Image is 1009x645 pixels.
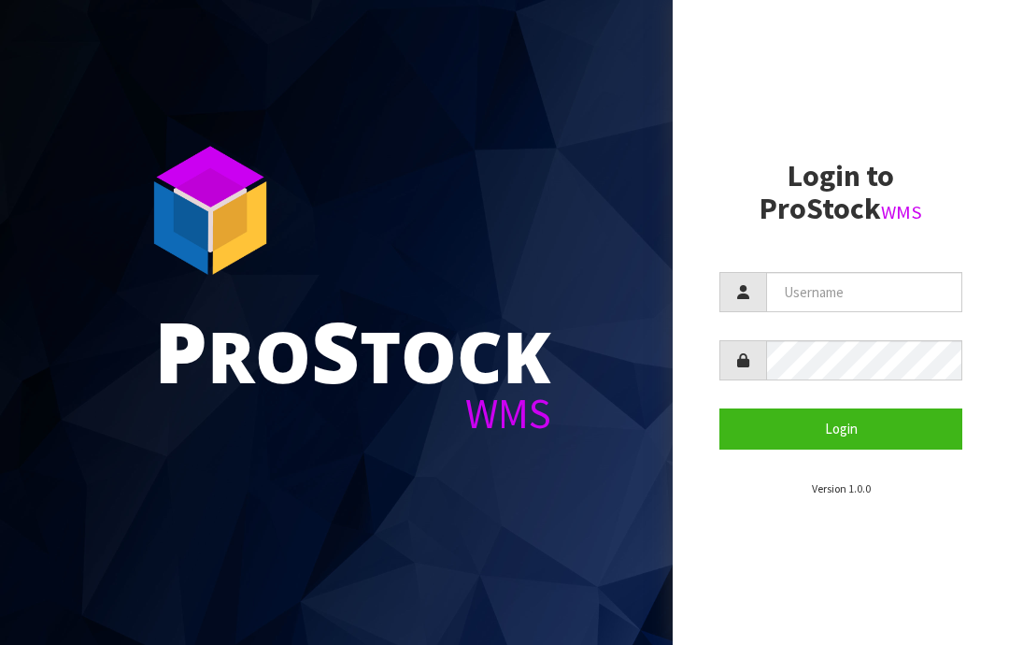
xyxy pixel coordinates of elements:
div: WMS [154,393,551,435]
input: Username [766,272,962,312]
span: P [154,294,207,408]
button: Login [719,408,962,449]
span: S [311,294,360,408]
h2: Login to ProStock [719,160,962,225]
small: WMS [881,200,922,224]
div: ro tock [154,308,551,393]
small: Version 1.0.0 [812,481,871,495]
img: ProStock Cube [140,140,280,280]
